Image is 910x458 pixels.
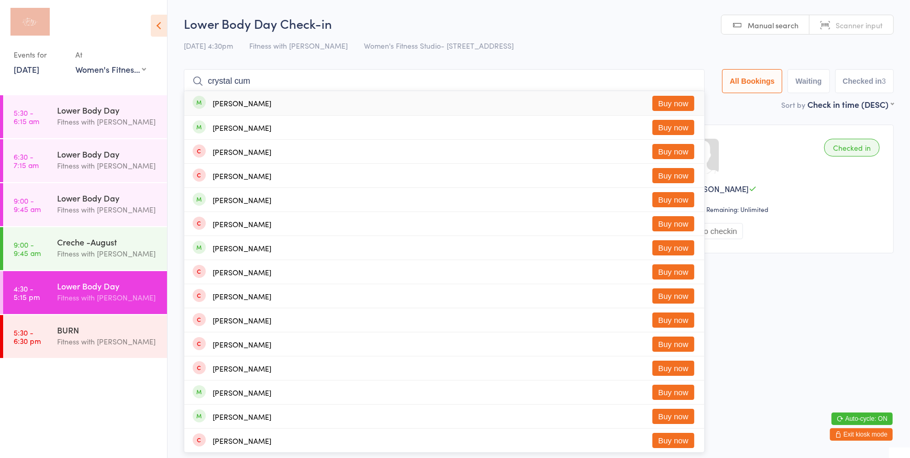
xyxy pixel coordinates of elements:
button: Buy now [652,192,694,207]
a: 5:30 -6:15 amLower Body DayFitness with [PERSON_NAME] [3,95,167,138]
div: [PERSON_NAME] [213,437,271,445]
button: Undo checkin [684,223,743,239]
div: Lower Body Day [57,192,158,204]
div: [PERSON_NAME] [213,196,271,204]
button: Buy now [652,409,694,424]
button: Checked in3 [835,69,894,93]
time: 9:00 - 9:45 am [14,196,41,213]
div: [PERSON_NAME] [213,268,271,276]
div: Lower Body Day [57,104,158,116]
div: Fitness with [PERSON_NAME] [57,248,158,260]
div: [PERSON_NAME] [213,244,271,252]
div: [PERSON_NAME] [213,148,271,156]
button: Buy now [652,168,694,183]
button: Auto-cycle: ON [831,412,893,425]
div: [PERSON_NAME] [213,340,271,349]
div: Fitness with [PERSON_NAME] [57,292,158,304]
div: [PERSON_NAME] [213,412,271,421]
div: [PERSON_NAME] [213,388,271,397]
time: 9:00 - 9:45 am [14,240,41,257]
a: [DATE] [14,63,39,75]
div: [PERSON_NAME] [213,220,271,228]
time: 4:30 - 5:15 pm [14,284,40,301]
h2: Lower Body Day Check-in [184,15,894,32]
div: [PERSON_NAME] [213,172,271,180]
div: Lower Body Day [57,280,158,292]
div: 3 [882,77,886,85]
button: Buy now [652,216,694,231]
div: Checked in [824,139,880,157]
button: Buy now [652,96,694,111]
div: [PERSON_NAME] [213,316,271,325]
button: Buy now [652,288,694,304]
label: Sort by [781,99,805,110]
button: All Bookings [722,69,783,93]
div: Women's Fitness Studio- [STREET_ADDRESS] [75,63,146,75]
div: Check in time (DESC) [807,98,894,110]
div: Fitness with [PERSON_NAME] [57,204,158,216]
div: Creche -August [57,236,158,248]
div: At [75,46,146,63]
button: Buy now [652,312,694,328]
div: BURN [57,324,158,336]
div: Events for [14,46,65,63]
time: 6:30 - 7:15 am [14,152,39,169]
span: Fitness with [PERSON_NAME] [249,40,348,51]
div: [PERSON_NAME] [213,364,271,373]
div: Fitness with [PERSON_NAME] [57,116,158,128]
span: [PERSON_NAME] [687,183,749,194]
button: Buy now [652,264,694,280]
button: Buy now [652,144,694,159]
button: Exit kiosk mode [830,428,893,441]
div: Lower Body Day [57,148,158,160]
button: Buy now [652,433,694,448]
input: Search [184,69,705,93]
a: 5:30 -6:30 pmBURNFitness with [PERSON_NAME] [3,315,167,358]
button: Waiting [787,69,829,93]
button: Buy now [652,120,694,135]
span: [DATE] 4:30pm [184,40,233,51]
img: Fitness with Zoe [10,8,50,36]
button: Buy now [652,240,694,255]
a: 4:30 -5:15 pmLower Body DayFitness with [PERSON_NAME] [3,271,167,314]
div: Fitness with [PERSON_NAME] [57,160,158,172]
div: [PERSON_NAME] [213,124,271,132]
time: 5:30 - 6:15 am [14,108,39,125]
span: Scanner input [836,20,883,30]
a: 9:00 -9:45 amLower Body DayFitness with [PERSON_NAME] [3,183,167,226]
span: Women's Fitness Studio- [STREET_ADDRESS] [364,40,514,51]
div: [PERSON_NAME] [213,292,271,300]
div: Fitness with [PERSON_NAME] [57,336,158,348]
a: 9:00 -9:45 amCreche -AugustFitness with [PERSON_NAME] [3,227,167,270]
button: Buy now [652,337,694,352]
a: 6:30 -7:15 amLower Body DayFitness with [PERSON_NAME] [3,139,167,182]
span: Manual search [748,20,798,30]
time: 5:30 - 6:30 pm [14,328,41,345]
div: Classes Remaining: Unlimited [684,205,883,214]
button: Buy now [652,385,694,400]
button: Buy now [652,361,694,376]
div: [PERSON_NAME] [213,99,271,107]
